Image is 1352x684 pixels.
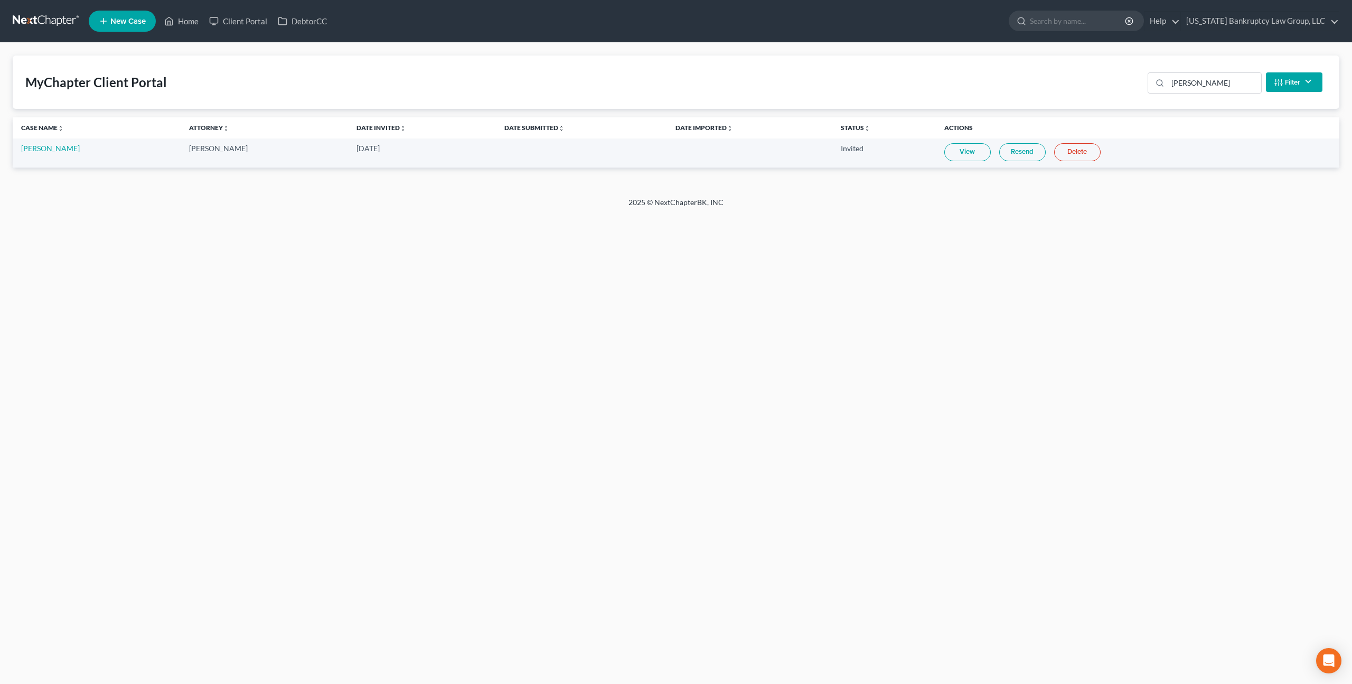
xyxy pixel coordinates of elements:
a: DebtorCC [273,12,332,31]
a: Client Portal [204,12,273,31]
a: Statusunfold_more [841,124,870,132]
td: [PERSON_NAME] [181,138,349,168]
a: View [944,143,991,161]
i: unfold_more [223,125,229,132]
td: Invited [832,138,935,168]
a: Case Nameunfold_more [21,124,64,132]
button: Filter [1266,72,1322,92]
th: Actions [936,117,1339,138]
i: unfold_more [400,125,406,132]
a: Resend [999,143,1046,161]
a: Delete [1054,143,1101,161]
a: Home [159,12,204,31]
span: [DATE] [356,144,380,153]
input: Search by name... [1030,11,1126,31]
i: unfold_more [864,125,870,132]
span: New Case [110,17,146,25]
a: Attorneyunfold_more [189,124,229,132]
a: Date Submittedunfold_more [504,124,565,132]
a: Date Invitedunfold_more [356,124,406,132]
i: unfold_more [727,125,733,132]
i: unfold_more [558,125,565,132]
a: Date Importedunfold_more [675,124,733,132]
a: [PERSON_NAME] [21,144,80,153]
a: Help [1144,12,1180,31]
i: unfold_more [58,125,64,132]
div: 2025 © NextChapterBK, INC [375,197,977,216]
input: Search... [1168,73,1261,93]
a: [US_STATE] Bankruptcy Law Group, LLC [1181,12,1339,31]
div: MyChapter Client Portal [25,74,167,91]
div: Open Intercom Messenger [1316,648,1341,673]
